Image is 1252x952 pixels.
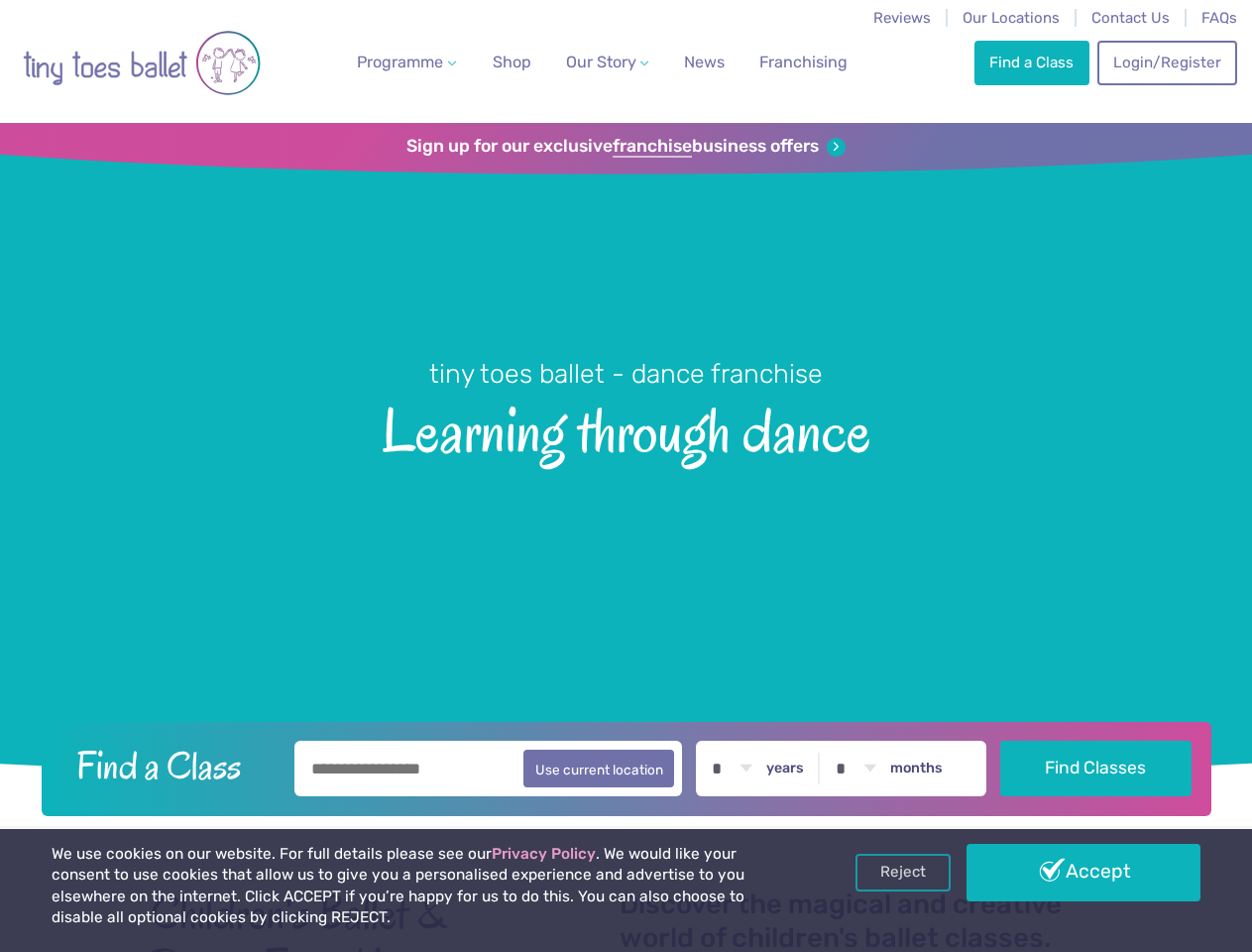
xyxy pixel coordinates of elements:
a: Privacy Policy [492,845,596,863]
a: Sign up for our exclusivefranchisebusiness offers [406,136,846,158]
a: Reviews [873,9,931,27]
span: News [684,53,725,71]
a: Reject [855,854,951,892]
strong: franchise [613,136,692,158]
label: months [890,760,943,777]
a: Our Locations [963,9,1060,27]
p: We use cookies on our website. For full details please see our . We would like your consent to us... [52,844,798,929]
span: Programme [357,53,443,71]
a: Shop [485,43,539,82]
h2: Find a Class [60,741,281,790]
a: Find a Class [974,41,1089,84]
span: Learning through dance [32,392,1220,465]
a: FAQs [1201,9,1237,27]
small: tiny toes ballet - dance franchise [429,358,823,390]
span: Shop [493,53,531,71]
a: Contact Us [1091,9,1170,27]
button: Use current location [523,750,675,787]
a: Accept [967,844,1200,901]
a: News [676,43,733,82]
img: tiny toes ballet [23,13,261,113]
a: Login/Register [1097,41,1236,84]
span: Franchising [759,53,848,71]
span: Our Story [566,53,636,71]
a: Programme [349,43,464,82]
a: Franchising [751,43,855,82]
label: years [766,760,804,777]
button: Find Classes [1000,741,1192,796]
a: Our Story [557,43,656,82]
